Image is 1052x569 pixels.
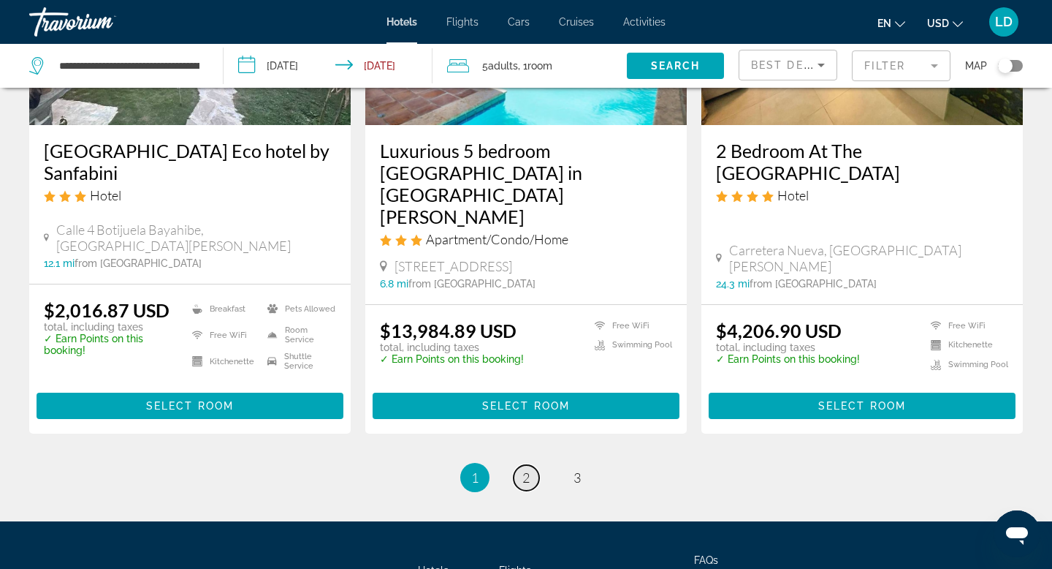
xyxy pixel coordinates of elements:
[380,320,517,342] ins: $13,984.89 USD
[750,278,877,290] span: from [GEOGRAPHIC_DATA]
[852,50,950,82] button: Filter
[373,396,679,412] a: Select Room
[694,554,718,566] a: FAQs
[75,257,202,269] span: from [GEOGRAPHIC_DATA]
[994,510,1040,557] iframe: Button to launch messaging window
[373,393,679,419] button: Select Room
[224,44,432,88] button: Check-in date: Jul 11, 2026 Check-out date: Jul 21, 2026
[716,353,860,365] p: ✓ Earn Points on this booking!
[260,325,336,344] li: Room Service
[587,320,672,332] li: Free WiFi
[587,339,672,352] li: Swimming Pool
[44,140,336,184] a: [GEOGRAPHIC_DATA] Eco hotel by Sanfabini
[386,16,417,28] a: Hotels
[482,56,518,76] span: 5
[380,140,672,227] a: Luxurious 5 bedroom [GEOGRAPHIC_DATA] in [GEOGRAPHIC_DATA][PERSON_NAME]
[987,59,1023,72] button: Toggle map
[709,396,1015,412] a: Select Room
[716,140,1008,184] a: 2 Bedroom At The [GEOGRAPHIC_DATA]
[408,278,535,290] span: from [GEOGRAPHIC_DATA]
[777,187,809,203] span: Hotel
[29,3,175,41] a: Travorium
[559,16,594,28] a: Cruises
[56,222,336,254] span: Calle 4 Botijuela Bayahibe, [GEOGRAPHIC_DATA][PERSON_NAME]
[508,16,530,28] a: Cars
[995,15,1013,29] span: LD
[426,231,568,247] span: Apartment/Condo/Home
[446,16,479,28] a: Flights
[44,333,174,356] p: ✓ Earn Points on this booking!
[44,299,169,321] ins: $2,016.87 USD
[927,18,949,29] span: USD
[923,358,1008,371] li: Swimming Pool
[729,242,1008,274] span: Carretera Nueva, [GEOGRAPHIC_DATA][PERSON_NAME]
[965,56,987,76] span: Map
[44,257,75,269] span: 12.1 mi
[380,353,524,365] p: ✓ Earn Points on this booking!
[380,278,408,290] span: 6.8 mi
[716,342,860,353] p: total, including taxes
[716,278,750,290] span: 24.3 mi
[818,400,906,412] span: Select Room
[751,56,825,74] mat-select: Sort by
[923,320,1008,332] li: Free WiFi
[623,16,666,28] a: Activities
[90,187,121,203] span: Hotel
[146,400,234,412] span: Select Room
[44,187,336,203] div: 3 star Hotel
[627,53,724,79] button: Search
[380,231,672,247] div: 3 star Apartment
[716,187,1008,203] div: 4 star Hotel
[185,299,261,318] li: Breakfast
[877,18,891,29] span: en
[37,393,343,419] button: Select Room
[488,60,518,72] span: Adults
[471,470,479,486] span: 1
[522,470,530,486] span: 2
[923,339,1008,352] li: Kitchenette
[185,325,261,344] li: Free WiFi
[394,258,512,274] span: [STREET_ADDRESS]
[29,463,1023,492] nav: Pagination
[432,44,627,88] button: Travelers: 5 adults, 0 children
[573,470,581,486] span: 3
[877,12,905,34] button: Change language
[260,299,336,318] li: Pets Allowed
[651,60,701,72] span: Search
[380,342,524,353] p: total, including taxes
[716,320,842,342] ins: $4,206.90 USD
[185,352,261,371] li: Kitchenette
[527,60,552,72] span: Room
[751,59,827,71] span: Best Deals
[927,12,963,34] button: Change currency
[44,321,174,333] p: total, including taxes
[260,352,336,371] li: Shuttle Service
[985,7,1023,37] button: User Menu
[37,396,343,412] a: Select Room
[482,400,570,412] span: Select Room
[709,393,1015,419] button: Select Room
[518,56,552,76] span: , 1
